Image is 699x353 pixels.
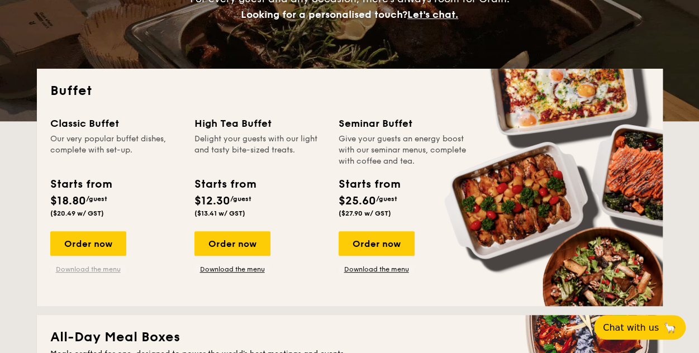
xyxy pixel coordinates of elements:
span: ($20.49 w/ GST) [50,209,104,217]
div: Delight your guests with our light and tasty bite-sized treats. [194,133,325,167]
span: ($27.90 w/ GST) [339,209,391,217]
div: Our very popular buffet dishes, complete with set-up. [50,133,181,167]
span: /guest [376,195,397,203]
span: /guest [230,195,251,203]
button: Chat with us🦙 [594,315,686,340]
div: Order now [339,231,415,256]
div: Give your guests an energy boost with our seminar menus, complete with coffee and tea. [339,133,469,167]
span: Looking for a personalised touch? [241,8,407,21]
span: Let's chat. [407,8,458,21]
div: Starts from [339,176,400,193]
div: Order now [50,231,126,256]
div: Classic Buffet [50,116,181,131]
a: Download the menu [339,265,415,274]
h2: All-Day Meal Boxes [50,328,649,346]
div: Starts from [194,176,255,193]
span: 🦙 [663,321,677,334]
div: High Tea Buffet [194,116,325,131]
span: $12.30 [194,194,230,208]
div: Order now [194,231,270,256]
span: ($13.41 w/ GST) [194,209,245,217]
h2: Buffet [50,82,649,100]
div: Seminar Buffet [339,116,469,131]
span: /guest [86,195,107,203]
div: Starts from [50,176,111,193]
span: $25.60 [339,194,376,208]
span: Chat with us [603,322,659,333]
span: $18.80 [50,194,86,208]
a: Download the menu [50,265,126,274]
a: Download the menu [194,265,270,274]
